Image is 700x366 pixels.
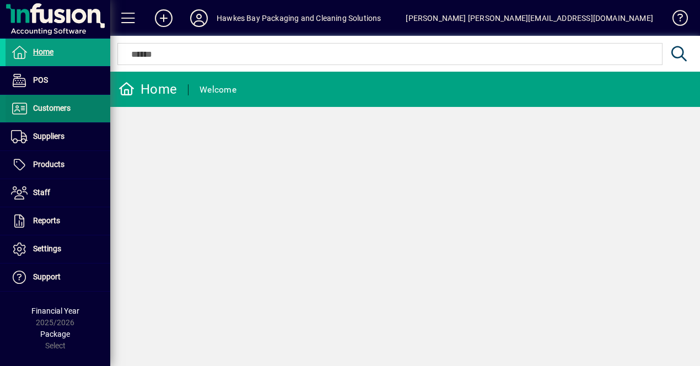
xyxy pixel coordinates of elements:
a: Suppliers [6,123,110,150]
button: Add [146,8,181,28]
div: [PERSON_NAME] [PERSON_NAME][EMAIL_ADDRESS][DOMAIN_NAME] [406,9,653,27]
a: Staff [6,179,110,207]
a: Support [6,263,110,291]
span: POS [33,76,48,84]
a: POS [6,67,110,94]
span: Package [40,330,70,338]
span: Financial Year [31,306,79,315]
a: Settings [6,235,110,263]
span: Products [33,160,64,169]
a: Knowledge Base [664,2,686,38]
div: Home [119,80,177,98]
span: Home [33,47,53,56]
span: Support [33,272,61,281]
span: Reports [33,216,60,225]
span: Staff [33,188,50,197]
a: Reports [6,207,110,235]
a: Products [6,151,110,179]
button: Profile [181,8,217,28]
a: Customers [6,95,110,122]
span: Suppliers [33,132,64,141]
span: Settings [33,244,61,253]
span: Customers [33,104,71,112]
div: Hawkes Bay Packaging and Cleaning Solutions [217,9,381,27]
div: Welcome [200,81,236,99]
